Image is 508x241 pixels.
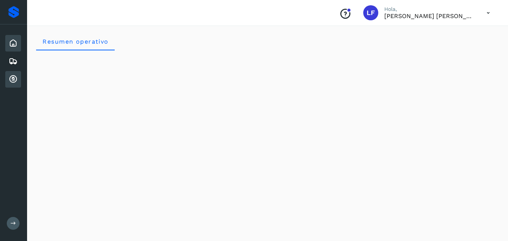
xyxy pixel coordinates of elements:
span: Resumen operativo [42,38,109,45]
p: Luis Felipe Salamanca Lopez [384,12,475,20]
div: Inicio [5,35,21,52]
div: Cuentas por cobrar [5,71,21,88]
div: Embarques [5,53,21,70]
p: Hola, [384,6,475,12]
